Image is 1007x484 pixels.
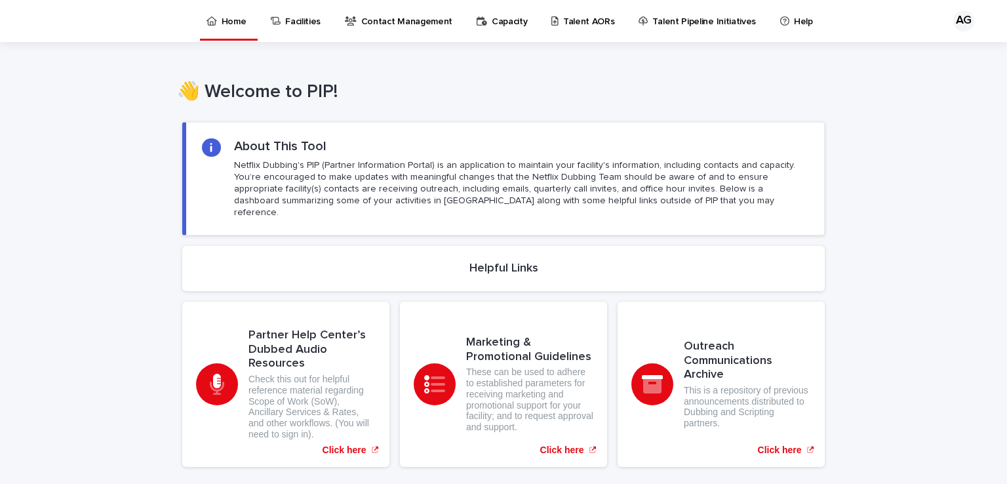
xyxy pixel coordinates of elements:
a: Click here [618,302,825,467]
p: Click here [323,445,366,456]
p: Netflix Dubbing's PIP (Partner Information Portal) is an application to maintain your facility's ... [234,159,808,219]
p: Check this out for helpful reference material regarding Scope of Work (SoW), Ancillary Services &... [248,374,376,440]
h1: 👋 Welcome to PIP! [177,81,819,104]
h2: Helpful Links [469,262,538,276]
p: Click here [540,445,584,456]
h3: Outreach Communications Archive [684,340,811,382]
h3: Marketing & Promotional Guidelines [466,336,593,364]
p: This is a repository of previous announcements distributed to Dubbing and Scripting partners. [684,385,811,429]
a: Click here [400,302,607,467]
h3: Partner Help Center’s Dubbed Audio Resources [248,329,376,371]
p: Click here [758,445,802,456]
div: AG [953,10,974,31]
h2: About This Tool [234,138,326,154]
a: Click here [182,302,389,467]
p: These can be used to adhere to established parameters for receiving marketing and promotional sup... [466,367,593,433]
